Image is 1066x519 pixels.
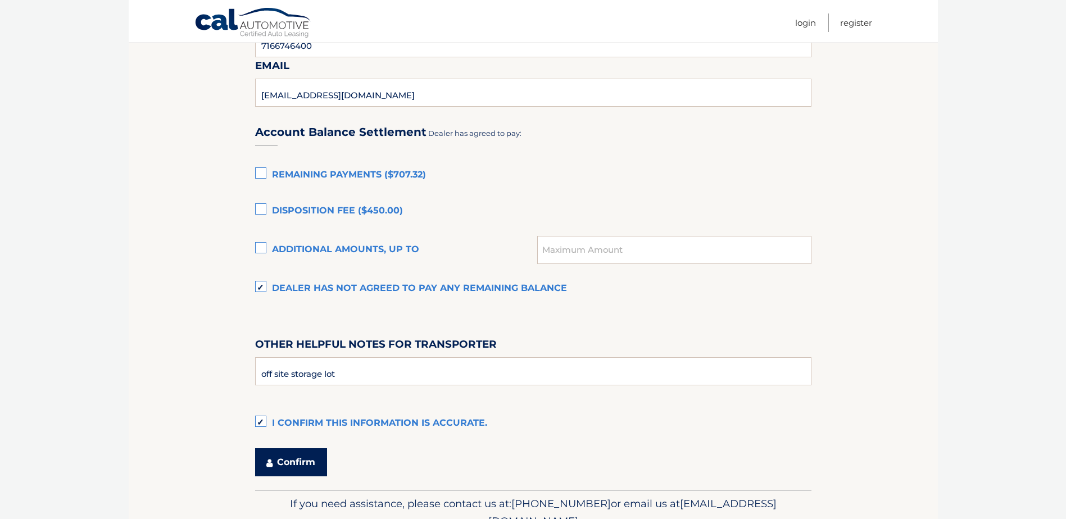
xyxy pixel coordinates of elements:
input: Maximum Amount [537,236,811,264]
label: I confirm this information is accurate. [255,412,811,435]
label: Dealer has not agreed to pay any remaining balance [255,277,811,300]
span: Dealer has agreed to pay: [428,129,521,138]
label: Additional amounts, up to [255,239,538,261]
span: [PHONE_NUMBER] [511,497,611,510]
a: Register [840,13,872,32]
label: Remaining Payments ($707.32) [255,164,811,186]
h3: Account Balance Settlement [255,125,427,139]
a: Cal Automotive [194,7,312,40]
label: Other helpful notes for transporter [255,336,497,357]
label: Email [255,57,289,78]
button: Confirm [255,448,327,476]
label: Disposition Fee ($450.00) [255,200,811,222]
a: Login [795,13,816,32]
